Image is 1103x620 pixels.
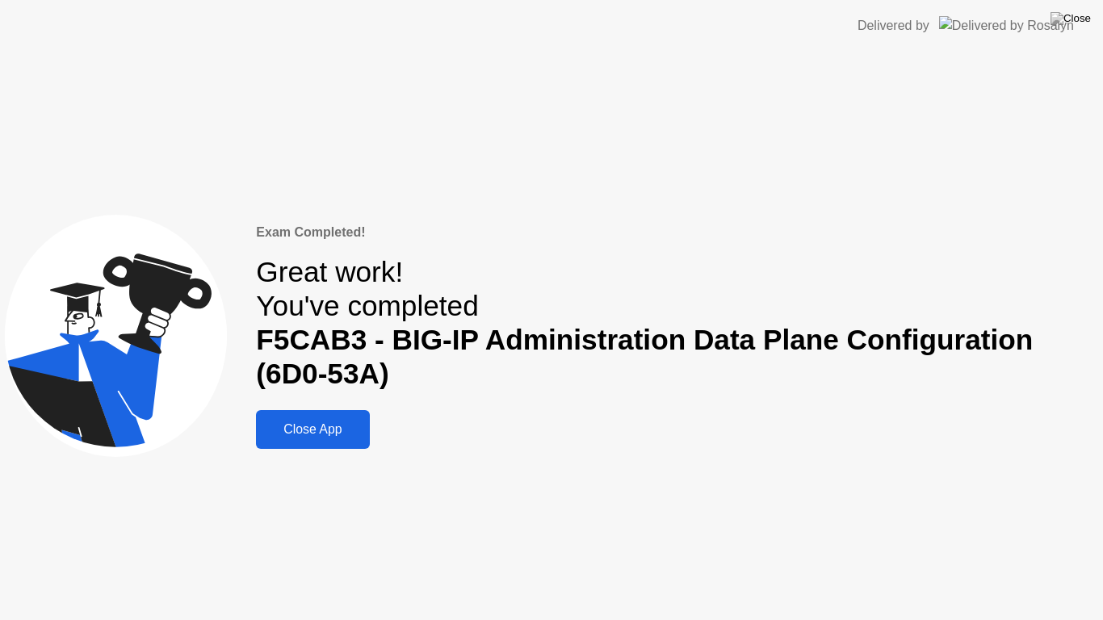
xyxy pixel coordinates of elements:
[1051,12,1091,25] img: Close
[256,410,369,449] button: Close App
[256,223,1098,242] div: Exam Completed!
[261,422,364,437] div: Close App
[939,16,1074,35] img: Delivered by Rosalyn
[256,324,1033,389] b: F5CAB3 - BIG-IP Administration Data Plane Configuration (6D0-53A)
[858,16,929,36] div: Delivered by
[256,255,1098,392] div: Great work! You've completed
